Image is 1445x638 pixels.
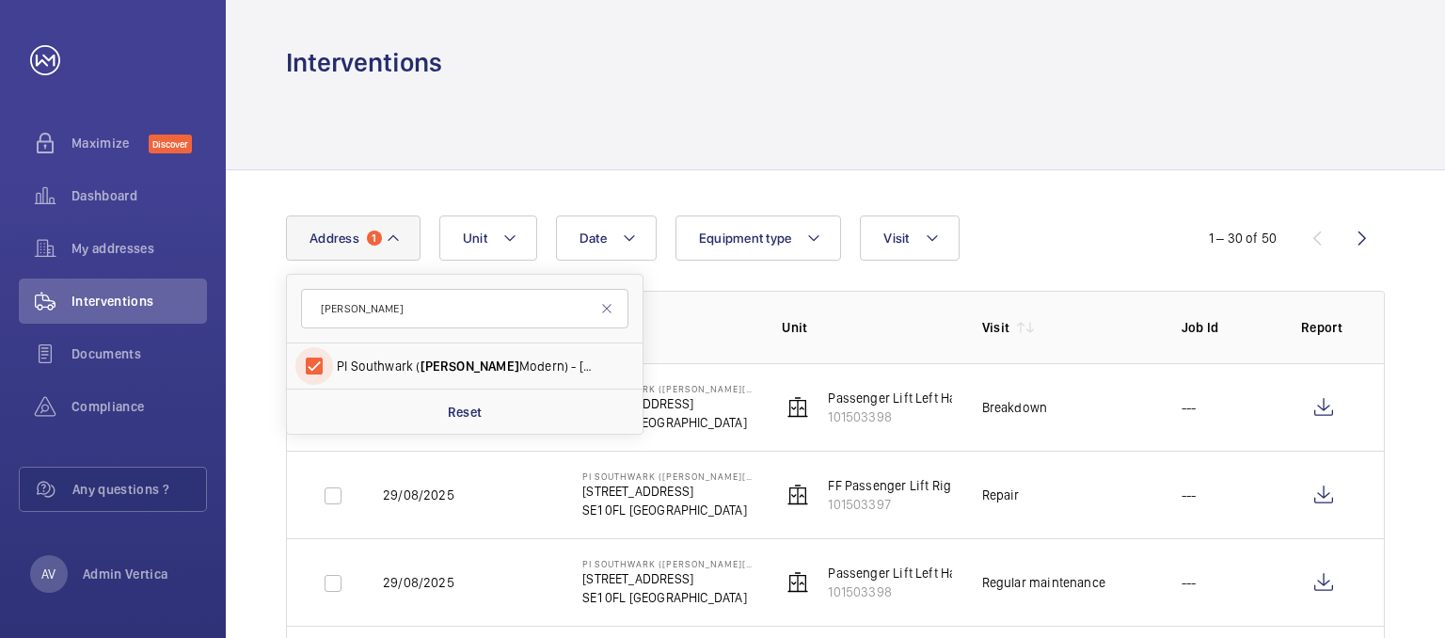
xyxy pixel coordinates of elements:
button: Address1 [286,215,421,261]
p: 29/08/2025 [383,486,454,504]
p: Job Id [1182,318,1271,337]
p: [STREET_ADDRESS] [582,394,752,413]
p: PI Southwark ([PERSON_NAME][GEOGRAPHIC_DATA]) [582,471,752,482]
h1: Interventions [286,45,442,80]
img: elevator.svg [786,484,809,506]
span: 1 [367,231,382,246]
p: SE1 0FL [GEOGRAPHIC_DATA] [582,413,752,432]
div: Repair [982,486,1020,504]
p: AV [41,565,56,583]
span: Maximize [71,134,149,152]
p: Reset [448,403,483,422]
div: Breakdown [982,398,1048,417]
p: 29/08/2025 [383,573,454,592]
span: My addresses [71,239,207,258]
span: Date [580,231,607,246]
p: SE1 0FL [GEOGRAPHIC_DATA] [582,501,752,519]
p: Unit [782,318,951,337]
span: Any questions ? [72,480,206,499]
div: Regular maintenance [982,573,1105,592]
p: --- [1182,573,1197,592]
span: Discover [149,135,192,153]
p: Address [582,318,752,337]
span: Unit [463,231,487,246]
button: Equipment type [675,215,842,261]
p: 101503398 [828,582,971,601]
div: 1 – 30 of 50 [1209,229,1277,247]
span: PI Southwark ( Modern) - [STREET_ADDRESS] [337,357,595,375]
p: 101503397 [828,495,1074,514]
p: --- [1182,486,1197,504]
span: Visit [883,231,909,246]
span: Interventions [71,292,207,311]
img: elevator.svg [786,396,809,419]
p: FF Passenger Lift Right Hand Fire Fighting [828,476,1074,495]
span: Equipment type [699,231,792,246]
button: Visit [860,215,959,261]
p: Passenger Lift Left Hand [828,389,971,407]
p: Visit [982,318,1010,337]
span: Compliance [71,397,207,416]
p: Admin Vertica [83,565,168,583]
p: --- [1182,398,1197,417]
p: PI Southwark ([PERSON_NAME][GEOGRAPHIC_DATA]) [582,383,752,394]
button: Date [556,215,657,261]
img: elevator.svg [786,571,809,594]
p: [STREET_ADDRESS] [582,569,752,588]
p: Passenger Lift Left Hand [828,564,971,582]
p: 101503398 [828,407,971,426]
span: Dashboard [71,186,207,205]
span: [PERSON_NAME] [421,359,519,374]
span: Address [310,231,359,246]
p: PI Southwark ([PERSON_NAME][GEOGRAPHIC_DATA]) [582,558,752,569]
p: Report [1301,318,1346,337]
input: Search by address [301,289,628,328]
button: Unit [439,215,537,261]
p: [STREET_ADDRESS] [582,482,752,501]
span: Documents [71,344,207,363]
p: SE1 0FL [GEOGRAPHIC_DATA] [582,588,752,607]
